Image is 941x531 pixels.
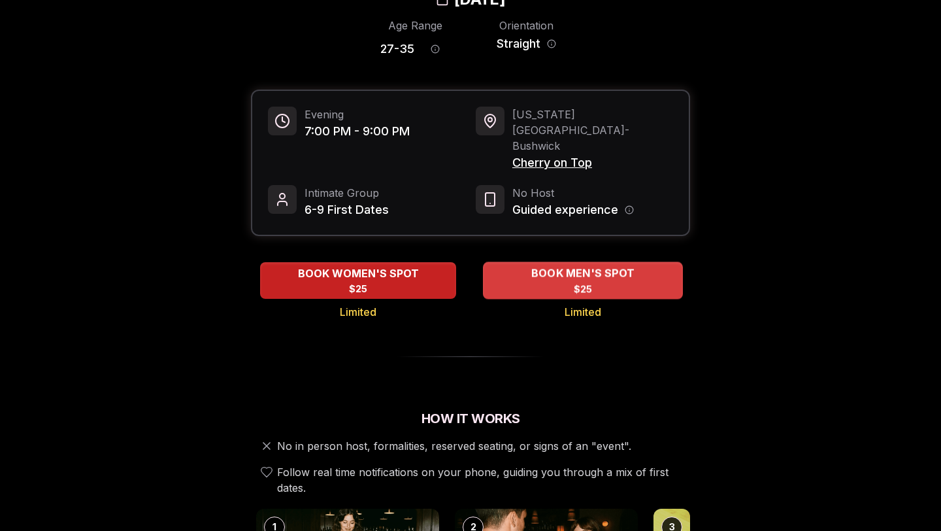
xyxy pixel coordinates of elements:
[625,205,634,214] button: Host information
[483,262,683,299] button: BOOK MEN'S SPOT - Limited
[512,154,673,172] span: Cherry on Top
[277,438,631,454] span: No in person host, formalities, reserved seating, or signs of an "event".
[260,262,456,299] button: BOOK WOMEN'S SPOT - Limited
[295,265,421,281] span: BOOK WOMEN'S SPOT
[421,35,450,63] button: Age range information
[305,201,389,219] span: 6-9 First Dates
[380,18,450,33] div: Age Range
[547,39,556,48] button: Orientation information
[305,107,410,122] span: Evening
[529,265,637,281] span: BOOK MEN'S SPOT
[349,283,367,296] span: $25
[497,35,540,53] span: Straight
[512,107,673,154] span: [US_STATE][GEOGRAPHIC_DATA] - Bushwick
[277,464,685,496] span: Follow real time notifications on your phone, guiding you through a mix of first dates.
[251,409,690,428] h2: How It Works
[512,185,634,201] span: No Host
[340,304,376,320] span: Limited
[380,40,414,58] span: 27 - 35
[565,304,601,320] span: Limited
[512,201,618,219] span: Guided experience
[305,185,389,201] span: Intimate Group
[491,18,561,33] div: Orientation
[305,122,410,141] span: 7:00 PM - 9:00 PM
[574,283,593,296] span: $25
